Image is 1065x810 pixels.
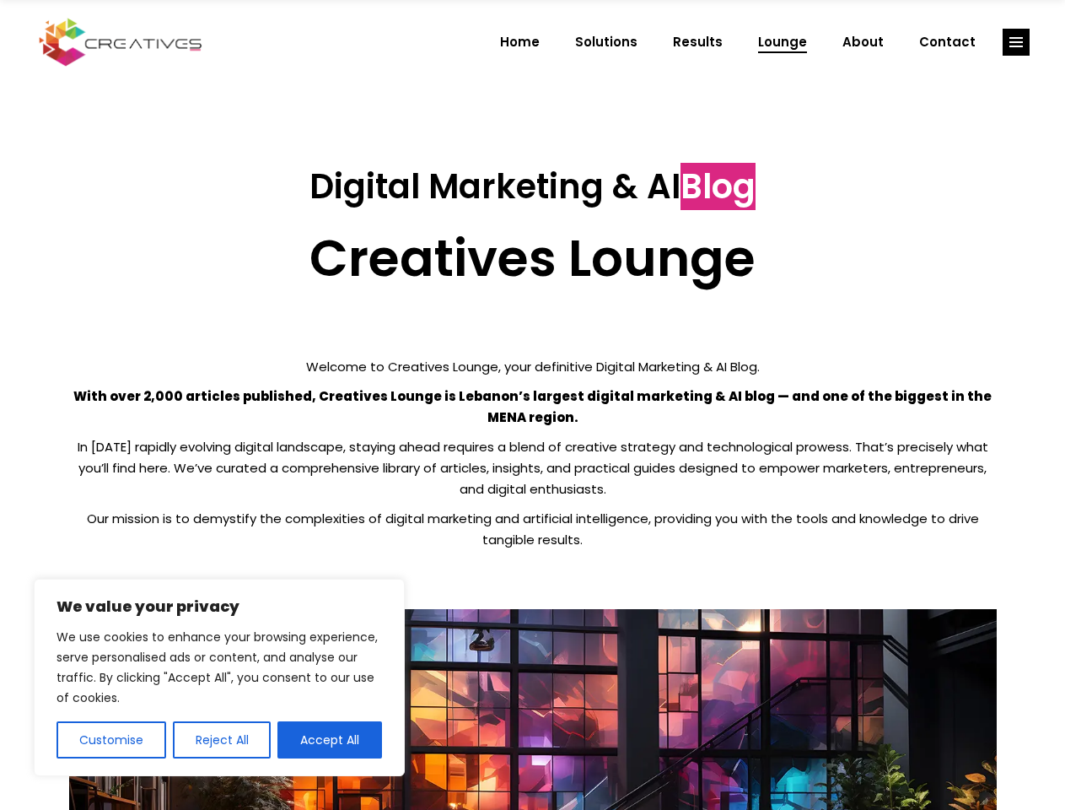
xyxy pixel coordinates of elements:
[740,20,825,64] a: Lounge
[34,579,405,776] div: We value your privacy
[35,16,206,68] img: Creatives
[56,597,382,617] p: We value your privacy
[1003,29,1030,56] a: link
[901,20,993,64] a: Contact
[758,20,807,64] span: Lounge
[842,20,884,64] span: About
[69,508,997,550] p: Our mission is to demystify the complexities of digital marketing and artificial intelligence, pr...
[173,721,272,759] button: Reject All
[500,20,540,64] span: Home
[825,20,901,64] a: About
[655,20,740,64] a: Results
[482,20,557,64] a: Home
[277,721,382,759] button: Accept All
[557,20,655,64] a: Solutions
[69,356,997,377] p: Welcome to Creatives Lounge, your definitive Digital Marketing & AI Blog.
[673,20,723,64] span: Results
[69,166,997,207] h3: Digital Marketing & AI
[680,163,756,210] span: Blog
[919,20,976,64] span: Contact
[69,436,997,499] p: In [DATE] rapidly evolving digital landscape, staying ahead requires a blend of creative strategy...
[56,627,382,708] p: We use cookies to enhance your browsing experience, serve personalised ads or content, and analys...
[73,387,992,426] strong: With over 2,000 articles published, Creatives Lounge is Lebanon’s largest digital marketing & AI ...
[56,721,166,759] button: Customise
[575,20,637,64] span: Solutions
[69,228,997,289] h2: Creatives Lounge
